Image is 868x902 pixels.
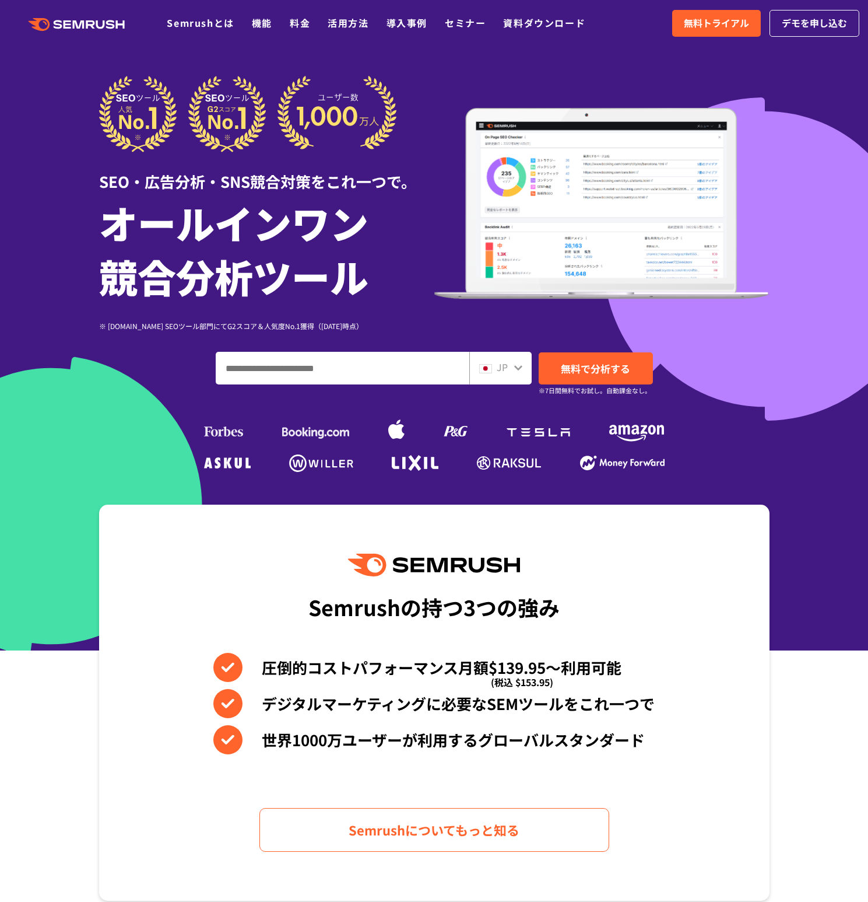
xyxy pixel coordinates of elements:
div: Semrushの持つ3つの強み [308,585,560,628]
div: ※ [DOMAIN_NAME] SEOツール部門にてG2スコア＆人気度No.1獲得（[DATE]時点） [99,320,434,331]
a: 無料トライアル [672,10,761,37]
a: 活用方法 [328,16,368,30]
a: 料金 [290,16,310,30]
input: ドメイン、キーワードまたはURLを入力してください [216,352,469,384]
a: デモを申し込む [769,10,859,37]
a: 無料で分析する [539,352,653,384]
li: 世界1000万ユーザーが利用するグローバルスタンダード [213,725,655,754]
a: 資料ダウンロード [503,16,585,30]
span: 無料で分析する [561,361,630,376]
a: Semrushとは [167,16,234,30]
span: (税込 $153.95) [491,667,553,697]
span: 無料トライアル [684,16,749,31]
a: 導入事例 [386,16,427,30]
h1: オールインワン 競合分析ツール [99,195,434,303]
a: Semrushについてもっと知る [259,808,609,852]
small: ※7日間無料でお試し。自動課金なし。 [539,385,651,396]
span: JP [497,360,508,374]
span: デモを申し込む [782,16,847,31]
span: Semrushについてもっと知る [349,820,519,840]
li: 圧倒的コストパフォーマンス月額$139.95〜利用可能 [213,653,655,682]
div: SEO・広告分析・SNS競合対策をこれ一つで。 [99,152,434,193]
li: デジタルマーケティングに必要なSEMツールをこれ一つで [213,689,655,718]
a: 機能 [252,16,272,30]
img: Semrush [348,554,519,576]
a: セミナー [445,16,486,30]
